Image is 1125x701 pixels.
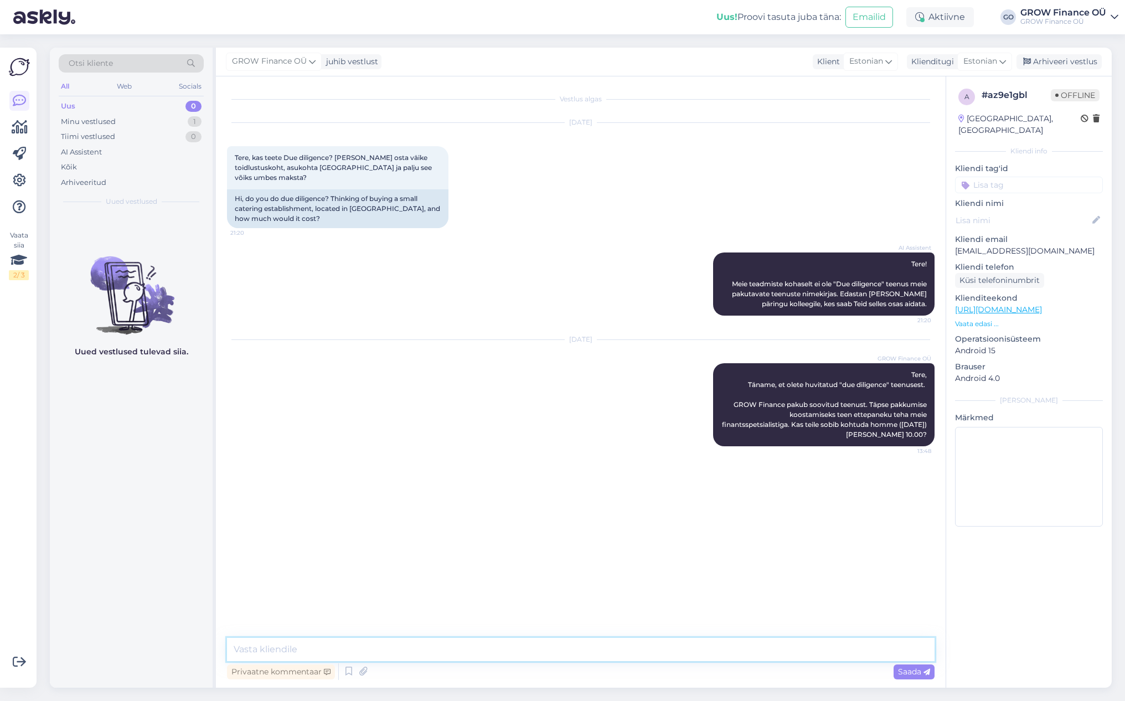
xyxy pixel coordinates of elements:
p: Android 4.0 [955,373,1103,384]
a: GROW Finance OÜGROW Finance OÜ [1020,8,1118,26]
div: 0 [185,101,202,112]
span: Tere! Meie teadmiste kohaselt ei ole "Due diligence" teenus meie pakutavate teenuste nimekirjas. ... [732,260,928,308]
div: Privaatne kommentaar [227,664,335,679]
div: Küsi telefoninumbrit [955,273,1044,288]
span: 21:20 [890,316,931,324]
p: [EMAIL_ADDRESS][DOMAIN_NAME] [955,245,1103,257]
div: Socials [177,79,204,94]
div: Vestlus algas [227,94,935,104]
p: Klienditeekond [955,292,1103,304]
b: Uus! [716,12,737,22]
p: Operatsioonisüsteem [955,333,1103,345]
div: Minu vestlused [61,116,116,127]
div: [DATE] [227,334,935,344]
div: Web [115,79,134,94]
div: [PERSON_NAME] [955,395,1103,405]
div: Arhiveeritud [61,177,106,188]
div: Uus [61,101,75,112]
p: Brauser [955,361,1103,373]
p: Android 15 [955,345,1103,357]
p: Uued vestlused tulevad siia. [75,346,188,358]
input: Lisa tag [955,177,1103,193]
img: No chats [50,236,213,336]
div: GROW Finance OÜ [1020,8,1106,17]
span: Otsi kliente [69,58,113,69]
div: Proovi tasuta juba täna: [716,11,841,24]
div: [GEOGRAPHIC_DATA], [GEOGRAPHIC_DATA] [958,113,1081,136]
img: Askly Logo [9,56,30,78]
div: # az9e1gbl [982,89,1051,102]
div: GROW Finance OÜ [1020,17,1106,26]
span: Tere, kas teete Due diligence? [PERSON_NAME] osta väike toidlustuskoht, asukohta [GEOGRAPHIC_DATA... [235,153,434,182]
div: Tiimi vestlused [61,131,115,142]
span: GROW Finance OÜ [878,354,931,363]
div: All [59,79,71,94]
p: Märkmed [955,412,1103,424]
p: Kliendi telefon [955,261,1103,273]
div: Klienditugi [907,56,954,68]
div: 0 [185,131,202,142]
input: Lisa nimi [956,214,1090,226]
div: Kliendi info [955,146,1103,156]
div: 1 [188,116,202,127]
a: [URL][DOMAIN_NAME] [955,305,1042,315]
span: Offline [1051,89,1100,101]
div: Kõik [61,162,77,173]
span: AI Assistent [890,244,931,252]
span: Uued vestlused [106,197,157,207]
button: Emailid [845,7,893,28]
div: Arhiveeri vestlus [1016,54,1102,69]
div: [DATE] [227,117,935,127]
div: GO [1000,9,1016,25]
p: Kliendi tag'id [955,163,1103,174]
span: Estonian [849,55,883,68]
span: Tere, Täname, et olete huvitatud "due diligence" teenusest. GROW Finance pakub soovitud teenust. ... [722,370,928,439]
div: 2 / 3 [9,270,29,280]
div: Vaata siia [9,230,29,280]
span: 21:20 [230,229,272,237]
span: GROW Finance OÜ [232,55,307,68]
p: Kliendi nimi [955,198,1103,209]
div: juhib vestlust [322,56,378,68]
p: Vaata edasi ... [955,319,1103,329]
p: Kliendi email [955,234,1103,245]
div: AI Assistent [61,147,102,158]
div: Aktiivne [906,7,974,27]
div: Hi, do you do due diligence? Thinking of buying a small catering establishment, located in [GEOGR... [227,189,448,228]
div: Klient [813,56,840,68]
span: a [964,92,969,101]
span: Saada [898,667,930,677]
span: 13:48 [890,447,931,455]
span: Estonian [963,55,997,68]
